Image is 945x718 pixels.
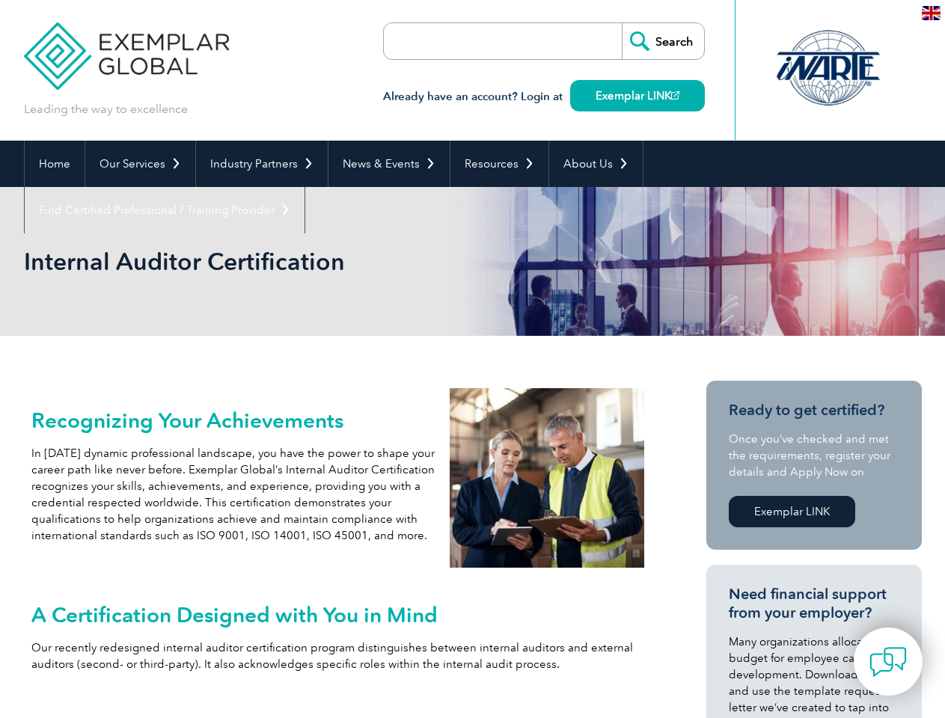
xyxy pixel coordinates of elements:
a: Resources [450,141,548,187]
img: contact-chat.png [869,643,907,681]
a: Exemplar LINK [729,496,855,527]
a: About Us [549,141,643,187]
p: Once you’ve checked and met the requirements, register your details and Apply Now on [729,431,899,480]
h3: Need financial support from your employer? [729,585,899,622]
a: News & Events [328,141,450,187]
p: In [DATE] dynamic professional landscape, you have the power to shape your career path like never... [31,445,435,544]
img: en [922,6,941,20]
a: Find Certified Professional / Training Provider [25,187,305,233]
img: internal auditors [450,388,644,568]
a: Industry Partners [196,141,328,187]
h1: Internal Auditor Certification [24,247,599,276]
h2: Recognizing Your Achievements [31,408,435,432]
a: Exemplar LINK [570,80,705,111]
p: Our recently redesigned internal auditor certification program distinguishes between internal aud... [31,639,645,672]
h3: Ready to get certified? [729,401,899,420]
p: Leading the way to excellence [24,101,188,117]
a: Home [25,141,85,187]
a: Our Services [85,141,195,187]
h3: Already have an account? Login at [383,88,705,106]
input: Search [622,23,704,59]
img: open_square.png [671,91,679,99]
h2: A Certification Designed with You in Mind [31,603,645,627]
